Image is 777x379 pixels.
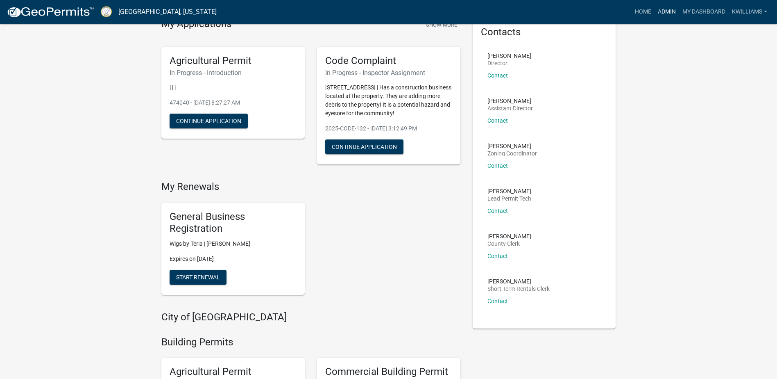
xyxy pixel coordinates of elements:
p: Lead Permit Tech [487,196,531,201]
p: | | | [170,83,297,92]
h5: Agricultural Permit [170,55,297,67]
a: Admin [655,4,679,20]
wm-registration-list-section: My Renewals [161,181,460,301]
h6: In Progress - Introduction [170,69,297,77]
p: Expires on [DATE] [170,255,297,263]
a: Contact [487,208,508,214]
h6: In Progress - Inspector Assignment [325,69,452,77]
p: [STREET_ADDRESS] | Has a construction business located at the property. They are adding more debr... [325,83,452,118]
button: Continue Application [170,114,248,128]
h4: Building Permits [161,336,460,348]
a: Contact [487,298,508,304]
button: Continue Application [325,139,403,154]
a: Contact [487,253,508,259]
p: [PERSON_NAME] [487,98,533,104]
span: Start Renewal [176,274,220,280]
h4: My Applications [161,18,231,30]
h5: General Business Registration [170,211,297,235]
p: [PERSON_NAME] [487,279,550,284]
h4: City of [GEOGRAPHIC_DATA] [161,311,460,323]
button: Start Renewal [170,270,227,285]
p: County Clerk [487,241,531,247]
p: Assistant Director [487,105,533,111]
a: Contact [487,117,508,124]
p: Director [487,60,531,66]
h5: Contacts [481,26,608,38]
img: Putnam County, Georgia [101,6,112,17]
p: Short Term Rentals Clerk [487,286,550,292]
h5: Commercial Building Permit [325,366,452,378]
p: Zoning Coordinator [487,151,537,156]
a: kwilliams [729,4,770,20]
p: 474040 - [DATE] 8:27:27 AM [170,98,297,107]
h4: My Renewals [161,181,460,193]
p: [PERSON_NAME] [487,188,531,194]
button: Show More [423,18,460,32]
p: [PERSON_NAME] [487,233,531,239]
p: 2025-CODE-132 - [DATE] 3:12:49 PM [325,124,452,133]
h5: Code Complaint [325,55,452,67]
h5: Agricultural Permit [170,366,297,378]
a: Contact [487,162,508,169]
a: Contact [487,72,508,79]
p: [PERSON_NAME] [487,143,537,149]
p: [PERSON_NAME] [487,53,531,59]
a: [GEOGRAPHIC_DATA], [US_STATE] [118,5,217,19]
a: My Dashboard [679,4,729,20]
p: Wigs by Teria | [PERSON_NAME] [170,240,297,248]
a: Home [632,4,655,20]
